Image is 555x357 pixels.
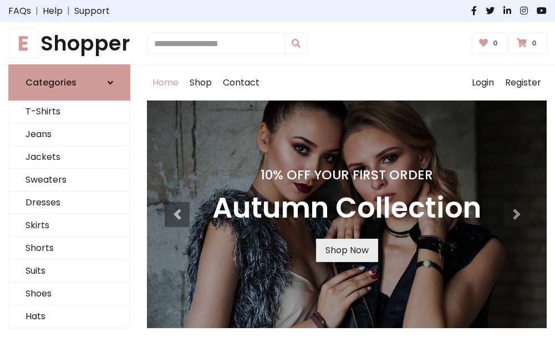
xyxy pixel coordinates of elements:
a: Shoes [9,283,130,305]
span: 0 [490,38,501,48]
h4: 10% Off Your First Order [212,167,481,183]
a: Suits [9,260,130,283]
a: Support [74,4,110,18]
a: Dresses [9,192,130,214]
span: 0 [529,38,539,48]
h6: Categories [26,77,77,88]
a: Categories [8,64,130,100]
span: E [8,28,38,58]
a: FAQs [8,4,31,18]
a: Hats [9,305,130,328]
a: Shop Now [316,239,378,262]
span: | [31,4,43,18]
a: Shorts [9,237,130,260]
a: 0 [472,33,508,54]
a: Help [43,4,63,18]
h3: Autumn Collection [212,192,481,225]
a: T-Shirts [9,100,130,123]
a: Register [500,65,547,100]
a: Jeans [9,123,130,146]
a: Skirts [9,214,130,237]
a: Shop [184,65,217,100]
h1: Shopper [8,31,130,56]
a: EShopper [8,31,130,56]
a: Login [466,65,500,100]
a: Sweaters [9,169,130,192]
a: Home [147,65,184,100]
a: Jackets [9,146,130,169]
a: 0 [510,33,547,54]
a: Contact [217,65,265,100]
span: | [63,4,74,18]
